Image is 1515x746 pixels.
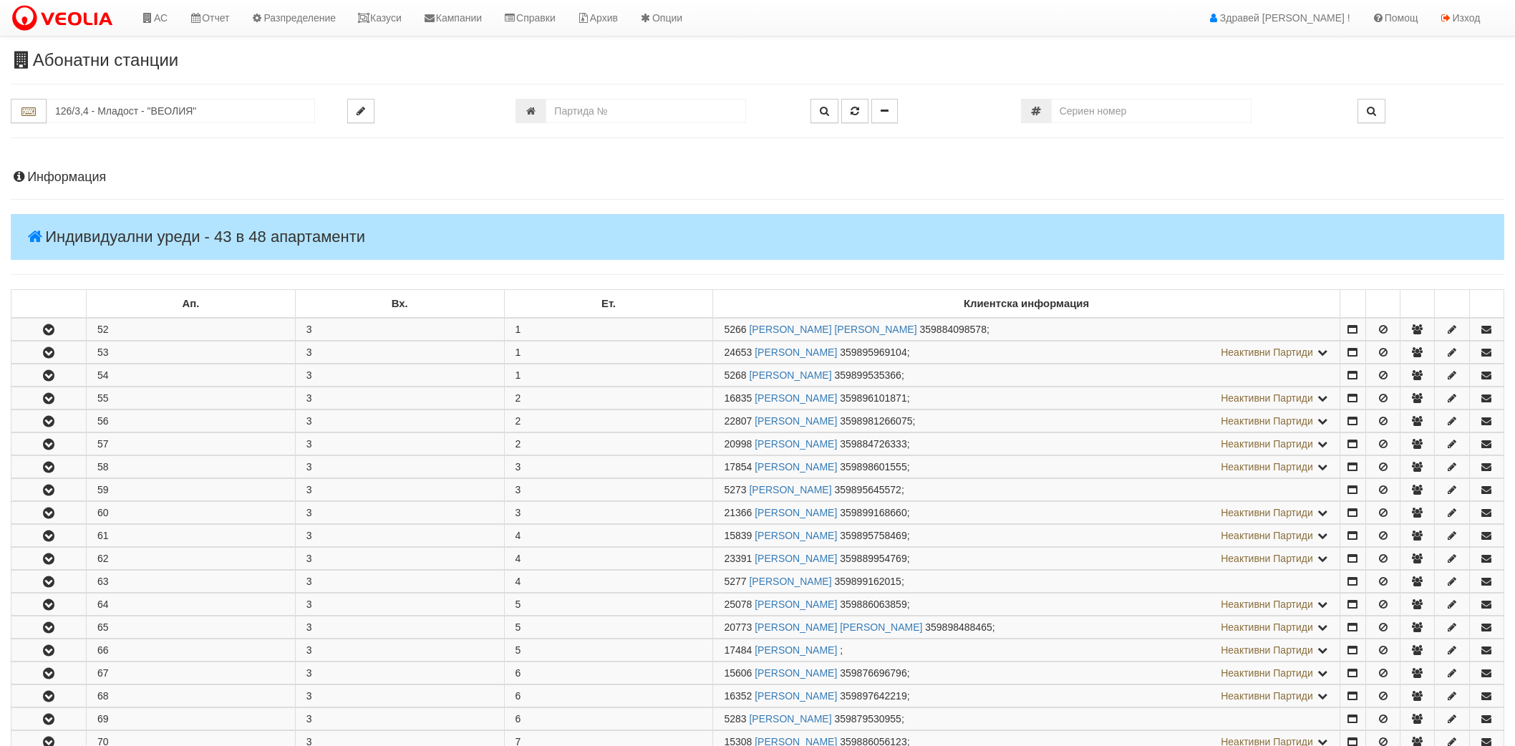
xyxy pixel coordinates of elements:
b: Клиентска информация [964,298,1089,309]
span: Неактивни Партиди [1221,644,1313,656]
td: 3 [295,341,504,364]
td: 67 [87,662,296,684]
td: 69 [87,708,296,730]
span: 359896101871 [840,392,906,404]
td: ; [713,364,1340,387]
td: : No sort applied, sorting is disabled [1435,290,1469,319]
td: : No sort applied, sorting is disabled [1400,290,1435,319]
td: ; [713,708,1340,730]
span: 2 [516,392,521,404]
td: 3 [295,456,504,478]
td: ; [713,548,1340,570]
span: Неактивни Партиди [1221,507,1313,518]
a: [PERSON_NAME] [PERSON_NAME] [749,324,916,335]
td: 65 [87,616,296,639]
td: 3 [295,708,504,730]
a: [PERSON_NAME] [749,369,831,381]
span: Партида № [724,438,752,450]
td: 53 [87,341,296,364]
span: Неактивни Партиди [1221,599,1313,610]
a: [PERSON_NAME] [749,484,831,495]
a: [PERSON_NAME] [755,347,837,358]
td: 3 [295,364,504,387]
h4: Индивидуални уреди - 43 в 48 апартаменти [11,214,1504,260]
td: ; [713,341,1340,364]
td: 66 [87,639,296,662]
a: [PERSON_NAME] [755,461,837,473]
span: 6 [516,713,521,725]
td: 3 [295,616,504,639]
td: 64 [87,594,296,616]
a: [PERSON_NAME] [749,713,831,725]
span: 3 [516,484,521,495]
td: ; [713,318,1340,341]
td: 57 [87,433,296,455]
td: 3 [295,685,504,707]
span: Партида № [724,713,746,725]
td: ; [713,502,1340,524]
span: 6 [516,690,521,702]
span: 359884726333 [840,438,906,450]
span: 359895758469 [840,530,906,541]
span: Партида № [724,553,752,564]
span: 359879530955 [834,713,901,725]
td: ; [713,616,1340,639]
h4: Информация [11,170,1504,185]
td: ; [713,456,1340,478]
span: 359898601555 [840,461,906,473]
a: [PERSON_NAME] [PERSON_NAME] [755,621,922,633]
td: 3 [295,318,504,341]
a: [PERSON_NAME] [755,644,837,656]
span: 5 [516,621,521,633]
td: 3 [295,502,504,524]
td: 3 [295,548,504,570]
span: 359876696796 [840,667,906,679]
span: Неактивни Партиди [1221,553,1313,564]
td: ; [713,525,1340,547]
span: Неактивни Партиди [1221,667,1313,679]
span: 359889954769 [840,553,906,564]
td: 52 [87,318,296,341]
td: : No sort applied, sorting is disabled [1469,290,1504,319]
td: 59 [87,479,296,501]
span: Партида № [724,621,752,633]
span: Партида № [724,576,746,587]
td: 3 [295,387,504,410]
span: 5 [516,599,521,610]
span: Партида № [724,347,752,358]
td: ; [713,571,1340,593]
span: 4 [516,530,521,541]
span: 3 [516,507,521,518]
span: Партида № [724,507,752,518]
span: Неактивни Партиди [1221,530,1313,541]
span: Партида № [724,369,746,381]
span: 4 [516,553,521,564]
span: Неактивни Партиди [1221,347,1313,358]
td: ; [713,685,1340,707]
td: : No sort applied, sorting is disabled [1365,290,1400,319]
span: Неактивни Партиди [1221,438,1313,450]
td: ; [713,387,1340,410]
span: 359898488465 [925,621,992,633]
span: Партида № [724,530,752,541]
td: 55 [87,387,296,410]
img: VeoliaLogo.png [11,4,120,34]
span: 3 [516,461,521,473]
td: ; [713,639,1340,662]
span: 3598981266075 [840,415,912,427]
b: Ап. [182,298,199,309]
td: 56 [87,410,296,432]
a: [PERSON_NAME] [755,667,837,679]
h3: Абонатни станции [11,51,1504,69]
span: 6 [516,667,521,679]
td: 54 [87,364,296,387]
a: [PERSON_NAME] [755,507,837,518]
td: : No sort applied, sorting is disabled [1340,290,1365,319]
span: Партида № [724,415,752,427]
td: ; [713,479,1340,501]
input: Абонатна станция [47,99,315,123]
span: Неактивни Партиди [1221,621,1313,633]
a: [PERSON_NAME] [755,599,837,610]
span: 4 [516,576,521,587]
td: 62 [87,548,296,570]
